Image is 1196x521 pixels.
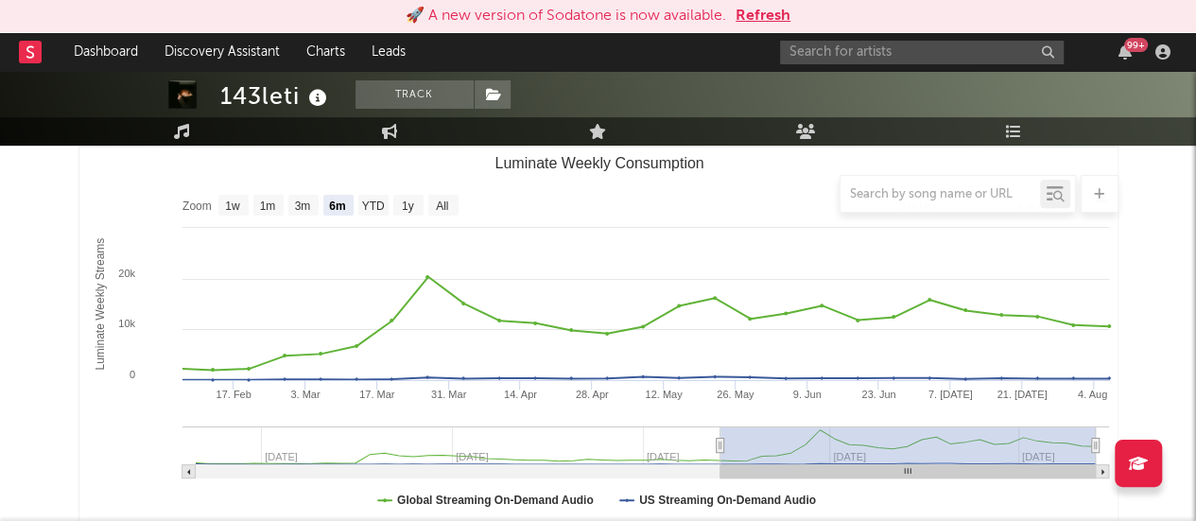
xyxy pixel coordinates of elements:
a: Dashboard [61,33,151,71]
div: 🚀 A new version of Sodatone is now available. [406,5,726,27]
div: 99 + [1124,38,1148,52]
text: Global Streaming On-Demand Audio [397,494,594,507]
text: US Streaming On-Demand Audio [638,494,815,507]
text: 9. Jun [792,389,821,400]
text: 4. Aug [1077,389,1106,400]
text: 31. Mar [430,389,466,400]
a: Leads [358,33,419,71]
text: 3. Mar [290,389,321,400]
text: 23. Jun [861,389,895,400]
button: 99+ [1118,44,1132,60]
a: Charts [293,33,358,71]
button: Track [355,80,474,109]
div: 143leti [220,80,332,112]
text: Luminate Weekly Consumption [494,155,703,171]
text: 20k [118,268,135,279]
text: 21. [DATE] [997,389,1047,400]
text: 17. Feb [216,389,251,400]
text: 10k [118,318,135,329]
text: Luminate Weekly Streams [93,238,106,371]
text: 7. [DATE] [927,389,972,400]
a: Discovery Assistant [151,33,293,71]
button: Refresh [736,5,790,27]
text: 14. Apr [503,389,536,400]
text: 17. Mar [359,389,395,400]
input: Search for artists [780,41,1064,64]
text: 0 [129,369,134,380]
text: 12. May [645,389,683,400]
text: 26. May [717,389,754,400]
input: Search by song name or URL [841,187,1040,202]
text: 28. Apr [575,389,608,400]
